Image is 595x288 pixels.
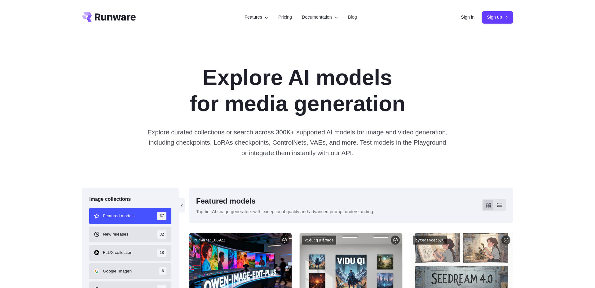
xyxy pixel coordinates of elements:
button: New releases 32 [89,227,171,242]
span: 6 [159,267,166,275]
p: Explore curated collections or search across 300K+ supported AI models for image and video genera... [147,127,448,158]
a: Blog [348,14,357,21]
h1: Explore AI models for media generation [125,65,470,117]
label: Features [245,14,268,21]
button: FLUX collection 18 [89,245,171,261]
a: Sign up [482,11,513,23]
code: bytedance:5@0 [413,236,447,245]
div: Featured models [196,195,374,207]
span: 37 [157,212,166,220]
label: Documentation [302,14,338,21]
button: ‹ [179,198,185,213]
span: Featured models [103,213,134,219]
a: Sign in [461,14,474,21]
button: Google Imagen 6 [89,263,171,279]
div: Image collections [89,195,171,203]
a: Go to / [82,12,136,22]
span: Google Imagen [103,268,132,275]
code: runware:108@22 [192,236,228,245]
code: vidu:q1@image [302,236,336,245]
button: Featured models 37 [89,208,171,224]
a: Pricing [278,14,292,21]
span: 18 [157,249,166,257]
p: Top-tier AI image generators with exceptional quality and advanced prompt understanding. [196,208,374,215]
span: 32 [157,230,166,239]
span: FLUX collection [103,249,132,256]
span: New releases [103,231,128,238]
